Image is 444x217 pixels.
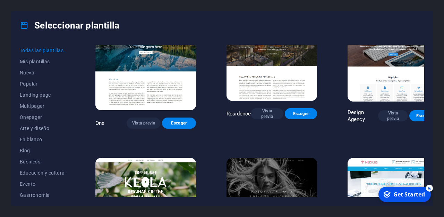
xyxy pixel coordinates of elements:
[4,3,56,18] div: Get Started 5 items remaining, 0% complete
[251,108,283,119] button: Vista previa
[20,134,65,145] button: En blanco
[20,148,65,153] span: Blog
[20,145,65,156] button: Blog
[20,101,65,112] button: Multipager
[132,120,155,126] span: Vista previa
[20,103,65,109] span: Multipager
[168,120,190,126] span: Escoger
[20,70,65,75] span: Nueva
[20,114,65,120] span: Onepager
[20,192,65,198] span: Gastronomía
[20,167,65,178] button: Educación y cultura
[227,110,251,117] p: Residence
[20,89,65,101] button: Landing page
[20,156,65,167] button: Business
[290,111,311,116] span: Escoger
[20,112,65,123] button: Onepager
[20,45,65,56] button: Todas las plantillas
[20,67,65,78] button: Nueva
[378,110,408,121] button: Vista previa
[20,20,119,31] h4: Seleccionar plantilla
[20,48,65,53] span: Todas las plantillas
[19,7,50,14] div: Get Started
[20,178,65,190] button: Evento
[20,56,65,67] button: Mis plantillas
[95,17,196,110] img: One
[384,110,402,121] span: Vista previa
[162,118,196,129] button: Escoger
[348,17,439,102] img: Design Agency
[127,118,161,129] button: Vista previa
[256,108,277,119] span: Vista previa
[20,92,65,98] span: Landing page
[20,170,65,176] span: Educación y cultura
[20,159,65,164] span: Business
[20,137,65,142] span: En blanco
[20,126,65,131] span: Arte y diseño
[348,109,378,123] p: Design Agency
[415,113,434,119] span: Escoger
[227,17,317,101] img: Residence
[51,1,58,8] div: 5
[95,120,104,127] p: One
[285,108,317,119] button: Escoger
[20,123,65,134] button: Arte y diseño
[20,78,65,89] button: Popular
[409,110,439,121] button: Escoger
[20,190,65,201] button: Gastronomía
[20,181,65,187] span: Evento
[20,59,65,64] span: Mis plantillas
[20,81,65,87] span: Popular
